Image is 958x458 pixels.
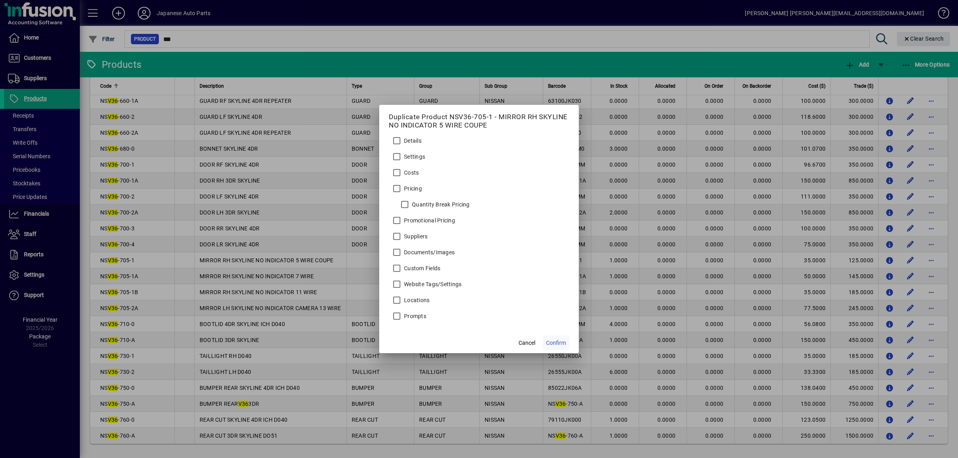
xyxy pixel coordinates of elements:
[402,185,422,193] label: Pricing
[402,232,428,240] label: Suppliers
[543,336,569,350] button: Confirm
[402,280,461,288] label: Website Tags/Settings
[519,339,535,347] span: Cancel
[402,153,425,161] label: Settings
[546,339,566,347] span: Confirm
[402,169,419,177] label: Costs
[402,216,455,224] label: Promotional Pricing
[402,248,455,256] label: Documents/Images
[402,296,430,304] label: Locations
[402,264,440,272] label: Custom Fields
[402,137,422,145] label: Details
[410,200,470,208] label: Quantity Break Pricing
[514,336,540,350] button: Cancel
[389,113,569,130] h5: Duplicate Product NSV36-705-1 - MIRROR RH SKYLINE NO INDICATOR 5 WIRE COUPE
[402,312,426,320] label: Prompts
